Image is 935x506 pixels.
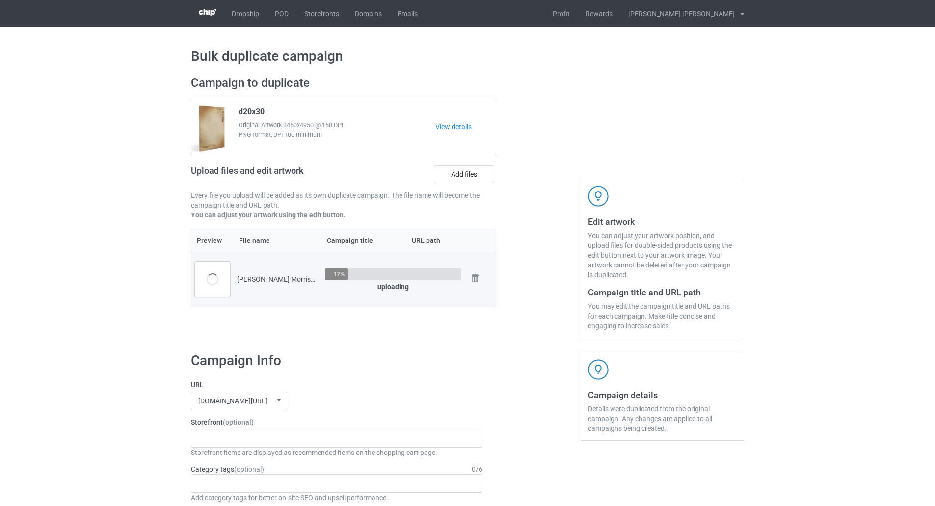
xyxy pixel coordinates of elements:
label: Storefront [191,417,482,427]
div: uploading [325,282,461,292]
img: svg+xml;base64,PD94bWwgdmVyc2lvbj0iMS4wIiBlbmNvZGluZz0iVVRGLTgiPz4KPHN2ZyB3aWR0aD0iNDJweCIgaGVpZ2... [588,186,609,207]
th: Campaign title [321,229,406,252]
img: svg+xml;base64,PD94bWwgdmVyc2lvbj0iMS4wIiBlbmNvZGluZz0iVVRGLTgiPz4KPHN2ZyB3aWR0aD0iMjhweCIgaGVpZ2... [468,271,482,285]
label: Category tags [191,464,264,474]
h1: Bulk duplicate campaign [191,48,744,65]
h3: Campaign details [588,389,737,400]
label: URL [191,380,482,390]
h2: Upload files and edit artwork [191,165,374,184]
th: File name [234,229,321,252]
a: View details [435,122,496,132]
div: Storefront items are displayed as recommended items on the shopping cart page. [191,448,482,457]
span: (optional) [234,465,264,473]
label: Add files [434,165,494,183]
h3: Campaign title and URL path [588,287,737,298]
h1: Campaign Info [191,352,482,370]
b: You can adjust your artwork using the edit button. [191,211,346,219]
th: URL path [406,229,465,252]
div: [PERSON_NAME] Morris1.png [237,274,318,284]
p: Every file you upload will be added as its own duplicate campaign. The file name will become the ... [191,190,496,210]
div: Details were duplicated from the original campaign. Any changes are applied to all campaigns bein... [588,404,737,433]
div: [PERSON_NAME] [PERSON_NAME] [620,1,735,26]
span: (optional) [223,418,254,426]
span: d20x30 [239,107,265,120]
div: Add category tags for better on-site SEO and upsell performance. [191,493,482,503]
h2: Campaign to duplicate [191,76,496,91]
div: 17% [333,271,345,277]
div: 0 / 6 [472,464,482,474]
h3: Edit artwork [588,216,737,227]
div: You may edit the campaign title and URL paths for each campaign. Make title concise and engaging ... [588,301,737,331]
img: svg+xml;base64,PD94bWwgdmVyc2lvbj0iMS4wIiBlbmNvZGluZz0iVVRGLTgiPz4KPHN2ZyB3aWR0aD0iNDJweCIgaGVpZ2... [588,359,609,380]
div: [DOMAIN_NAME][URL] [198,398,267,404]
th: Preview [191,229,234,252]
span: Original Artwork 3450x4950 @ 150 DPI [239,120,435,130]
img: 3d383065fc803cdd16c62507c020ddf8.png [199,9,216,16]
span: PNG format, DPI 100 minimum [239,130,435,140]
div: You can adjust your artwork position, and upload files for double-sided products using the edit b... [588,231,737,280]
